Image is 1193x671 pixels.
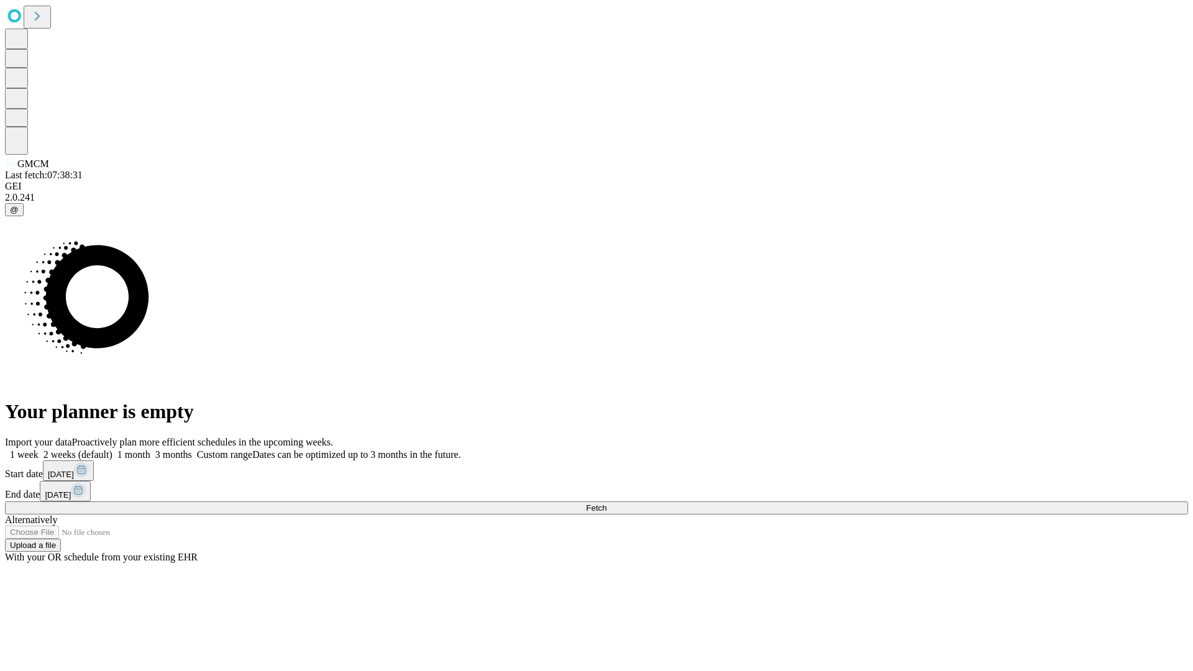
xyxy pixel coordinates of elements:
[5,539,61,552] button: Upload a file
[5,400,1188,423] h1: Your planner is empty
[197,449,252,460] span: Custom range
[5,181,1188,192] div: GEI
[252,449,460,460] span: Dates can be optimized up to 3 months in the future.
[5,192,1188,203] div: 2.0.241
[40,481,91,501] button: [DATE]
[17,158,49,169] span: GMCM
[5,514,57,525] span: Alternatively
[45,490,71,500] span: [DATE]
[48,470,74,479] span: [DATE]
[10,449,39,460] span: 1 week
[5,501,1188,514] button: Fetch
[10,205,19,214] span: @
[586,503,606,513] span: Fetch
[5,170,83,180] span: Last fetch: 07:38:31
[5,437,72,447] span: Import your data
[5,203,24,216] button: @
[155,449,192,460] span: 3 months
[5,460,1188,481] div: Start date
[72,437,333,447] span: Proactively plan more efficient schedules in the upcoming weeks.
[43,460,94,481] button: [DATE]
[5,552,198,562] span: With your OR schedule from your existing EHR
[117,449,150,460] span: 1 month
[43,449,112,460] span: 2 weeks (default)
[5,481,1188,501] div: End date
